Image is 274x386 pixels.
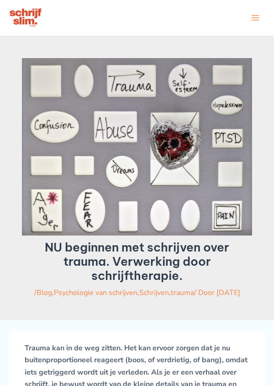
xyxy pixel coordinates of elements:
h1: NU beginnen met schrijven over trauma. Verwerking door schrijftherapie. [22,240,252,283]
a: trauma [171,288,194,298]
a: Schrijven [139,288,169,298]
strong: Trauma kan in de weg zitten. Het kan ervoor zorgen dat je nu buitenproportioneel reageert (boos, ... [25,343,248,377]
div: / / Door [22,288,252,298]
img: schrijfcursus schrijfslim academy [9,7,43,28]
span: , , , [37,288,194,298]
img: Schrijven over trauma is schrijftherapie, hierbij vier voorbeelden ptss [22,58,252,236]
a: Psychologie van schrijven [54,288,137,298]
a: [DATE] [216,288,240,298]
a: Blog [37,288,52,298]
